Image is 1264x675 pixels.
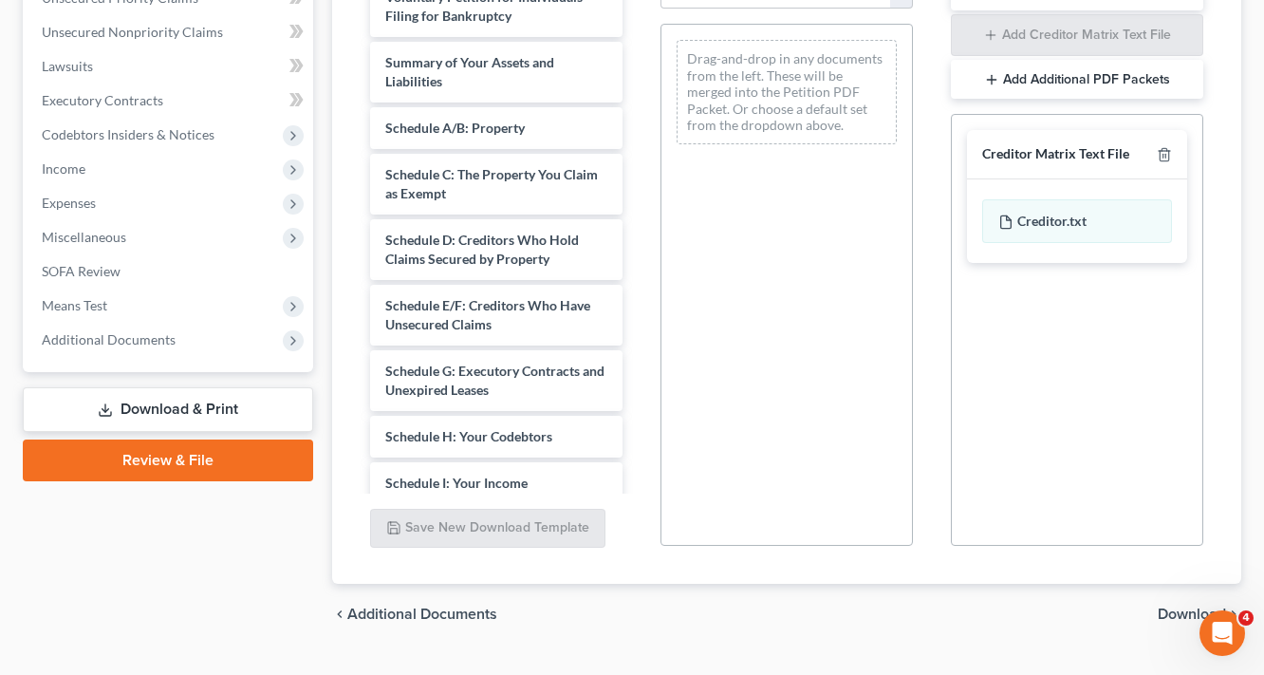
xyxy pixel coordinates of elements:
span: Schedule E/F: Creditors Who Have Unsecured Claims [385,297,590,332]
button: Add Creditor Matrix Text File [951,14,1203,56]
iframe: Intercom live chat [1199,610,1245,656]
div: Creditor Matrix Text File [982,145,1129,163]
a: Unsecured Nonpriority Claims [27,15,313,49]
span: Schedule C: The Property You Claim as Exempt [385,166,598,201]
span: Summary of Your Assets and Liabilities [385,54,554,89]
i: chevron_left [332,607,347,622]
span: Codebtors Insiders & Notices [42,126,214,142]
a: Lawsuits [27,49,313,84]
span: Additional Documents [42,331,176,347]
a: Review & File [23,440,313,481]
span: Expenses [42,195,96,211]
a: SOFA Review [27,254,313,289]
span: Schedule D: Creditors Who Hold Claims Secured by Property [385,232,579,267]
span: Schedule G: Executory Contracts and Unexpired Leases [385,363,604,398]
span: 4 [1238,610,1254,626]
i: chevron_right [1226,607,1241,622]
span: Means Test [42,297,107,313]
span: Lawsuits [42,58,93,74]
span: Unsecured Nonpriority Claims [42,24,223,40]
button: Add Additional PDF Packets [951,60,1203,100]
span: SOFA Review [42,263,121,279]
a: Download & Print [23,387,313,432]
button: Save New Download Template [370,509,605,549]
span: Download [1158,607,1226,622]
span: Income [42,160,85,177]
span: Schedule H: Your Codebtors [385,428,552,444]
span: Executory Contracts [42,92,163,108]
a: Executory Contracts [27,84,313,118]
span: Miscellaneous [42,229,126,245]
button: Download chevron_right [1158,607,1241,622]
a: chevron_left Additional Documents [332,607,497,622]
div: Drag-and-drop in any documents from the left. These will be merged into the Petition PDF Packet. ... [677,40,897,144]
div: Creditor.txt [982,199,1172,243]
span: Schedule I: Your Income [385,475,528,491]
span: Schedule A/B: Property [385,120,525,136]
span: Additional Documents [347,607,497,622]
